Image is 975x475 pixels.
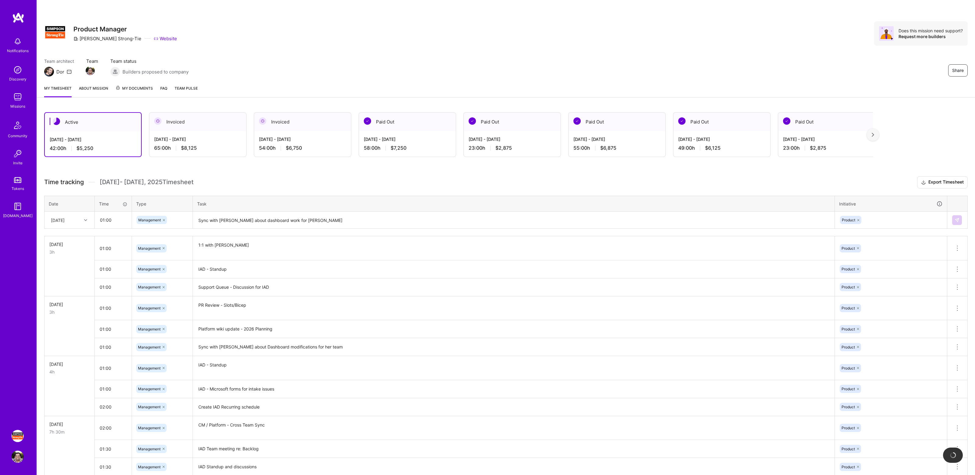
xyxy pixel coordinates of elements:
div: 23:00 h [783,145,870,151]
i: icon Download [921,179,926,186]
textarea: Create IAD Recurring schedule [193,399,834,416]
div: [DATE] - [DATE] [50,136,136,143]
div: [DOMAIN_NAME] [3,212,33,219]
a: My timesheet [44,85,72,97]
img: Community [10,118,25,133]
div: 49:00 h [678,145,765,151]
span: Management [138,465,161,469]
span: Management [138,246,161,251]
input: HH:MM [95,420,132,436]
span: Management [138,366,161,370]
img: loading [950,452,956,458]
span: Product [842,267,855,271]
span: Product [842,447,855,451]
div: Request more builders [899,34,963,39]
textarea: IAD - Standup [193,261,834,278]
span: Product [842,345,855,349]
div: Paid Out [569,112,665,131]
button: Export Timesheet [917,176,968,188]
img: bell [12,35,24,48]
th: Date [44,196,95,212]
span: $8,125 [181,145,197,151]
span: Management [138,285,161,289]
div: Community [8,133,27,139]
img: Company Logo [44,21,66,43]
div: [DATE] [51,217,65,223]
div: Paid Out [464,112,561,131]
img: Submit [955,218,959,223]
div: [DATE] - [DATE] [678,136,765,142]
i: icon Chevron [84,219,87,222]
i: icon Mail [67,69,72,74]
div: [DATE] - [DATE] [469,136,556,142]
i: icon CompanyGray [73,36,78,41]
a: FAQ [160,85,167,97]
img: Invoiced [259,117,266,125]
span: Management [138,218,161,222]
div: [DATE] - [DATE] [573,136,661,142]
div: Initiative [839,200,943,207]
img: logo [12,12,24,23]
img: Paid Out [678,117,686,125]
img: Builders proposed to company [110,67,120,77]
img: Team Member Avatar [86,66,95,75]
span: Time tracking [44,178,84,186]
span: Product [842,218,855,222]
span: My Documents [115,85,153,92]
textarea: Support Queue - Discussion for IAD [193,279,834,296]
div: [DATE] - [DATE] [154,136,241,142]
div: Paid Out [778,112,875,131]
span: $2,875 [495,145,512,151]
a: Team Member Avatar [86,66,94,76]
textarea: IAD - Microsoft forms for intake issues [193,381,834,398]
input: HH:MM [95,459,132,475]
span: Product [842,387,855,391]
div: Notifications [7,48,29,54]
textarea: IAD Team meeting re: Backlog [193,441,834,457]
span: $5,250 [76,145,93,152]
input: HH:MM [95,339,132,355]
span: Product [842,366,855,370]
input: HH:MM [95,441,132,457]
div: [DATE] - [DATE] [259,136,346,142]
div: null [952,215,963,225]
span: Product [842,465,855,469]
img: Paid Out [783,117,790,125]
div: Tokens [12,185,24,192]
span: Management [138,306,161,310]
textarea: Platform wiki update - 2026 Planning [193,321,834,337]
span: Product [842,285,855,289]
div: [DATE] [49,421,90,427]
div: [DATE] - [DATE] [364,136,451,142]
img: guide book [12,200,24,212]
div: Time [99,201,127,207]
div: Paid Out [673,112,770,131]
input: HH:MM [95,321,132,337]
div: Discovery [9,76,27,82]
div: [DATE] [49,301,90,308]
span: Team architect [44,58,74,64]
span: Management [138,405,161,409]
div: 58:00 h [364,145,451,151]
span: Management [138,447,161,451]
span: $6,875 [600,145,616,151]
div: 42:00 h [50,145,136,152]
span: Team [86,58,98,64]
span: Management [138,327,161,331]
img: Avatar [879,26,894,41]
div: 4h [49,369,90,375]
span: Product [842,327,855,331]
a: Simpson Strong-Tie: Product Manager [10,430,25,442]
textarea: PR Review - Slots/Bicep [193,297,834,320]
a: User Avatar [10,451,25,463]
img: discovery [12,64,24,76]
span: Team status [110,58,189,64]
input: HH:MM [95,261,132,277]
span: $2,875 [810,145,826,151]
input: HH:MM [95,240,132,256]
span: Management [138,345,161,349]
span: Management [138,426,161,430]
input: HH:MM [95,360,132,376]
div: 65:00 h [154,145,241,151]
input: HH:MM [95,381,132,397]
